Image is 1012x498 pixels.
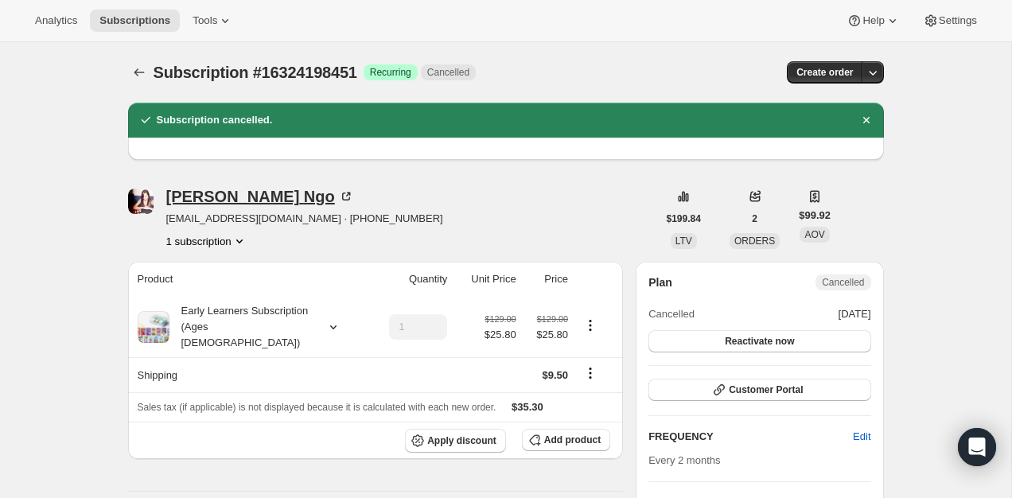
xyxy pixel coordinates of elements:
span: LTV [675,235,692,247]
small: $129.00 [537,314,568,324]
th: Shipping [128,357,368,392]
button: Subscriptions [90,10,180,32]
h2: Plan [648,274,672,290]
small: $129.00 [485,314,516,324]
span: Edit [853,429,870,445]
span: $25.80 [485,327,516,343]
span: Add product [544,434,601,446]
span: Subscriptions [99,14,170,27]
button: Reactivate now [648,330,870,352]
h2: FREQUENCY [648,429,853,445]
button: Help [837,10,909,32]
th: Quantity [367,262,452,297]
button: $199.84 [657,208,710,230]
span: Tools [193,14,217,27]
span: Apply discount [427,434,496,447]
span: Recurring [370,66,411,79]
div: [PERSON_NAME] Ngo [166,189,354,204]
span: Settings [939,14,977,27]
button: Subscriptions [128,61,150,84]
th: Price [521,262,573,297]
span: Customer Portal [729,383,803,396]
div: Open Intercom Messenger [958,428,996,466]
span: AOV [804,229,824,240]
button: Dismiss notification [855,109,878,131]
button: Customer Portal [648,379,870,401]
span: Every 2 months [648,454,720,466]
span: Cancelled [427,66,469,79]
span: 2 [752,212,757,225]
span: Cancelled [648,306,695,322]
span: Reactivate now [725,335,794,348]
button: Edit [843,424,880,449]
span: Cancelled [822,276,864,289]
span: [EMAIL_ADDRESS][DOMAIN_NAME] · [PHONE_NUMBER] [166,211,443,227]
span: $9.50 [542,369,568,381]
button: Product actions [578,317,603,334]
span: ORDERS [734,235,775,247]
span: Subscription #16324198451 [154,64,357,81]
span: [DATE] [839,306,871,322]
button: Create order [787,61,862,84]
button: Analytics [25,10,87,32]
button: Product actions [166,233,247,249]
span: $35.30 [512,401,543,413]
button: Apply discount [405,429,506,453]
span: Analytics [35,14,77,27]
img: product img [138,311,169,343]
span: Help [862,14,884,27]
button: Tools [183,10,243,32]
span: Sales tax (if applicable) is not displayed because it is calculated with each new order. [138,402,496,413]
span: $25.80 [526,327,568,343]
span: Create order [796,66,853,79]
div: Early Learners Subscription (Ages [DEMOGRAPHIC_DATA]) [169,303,313,351]
button: Settings [913,10,987,32]
button: Add product [522,429,610,451]
th: Product [128,262,368,297]
span: $99.92 [799,208,831,224]
span: Valérie Ngo [128,189,154,214]
button: Shipping actions [578,364,603,382]
button: 2 [742,208,767,230]
h2: Subscription cancelled. [157,112,273,128]
span: $199.84 [667,212,701,225]
th: Unit Price [452,262,520,297]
